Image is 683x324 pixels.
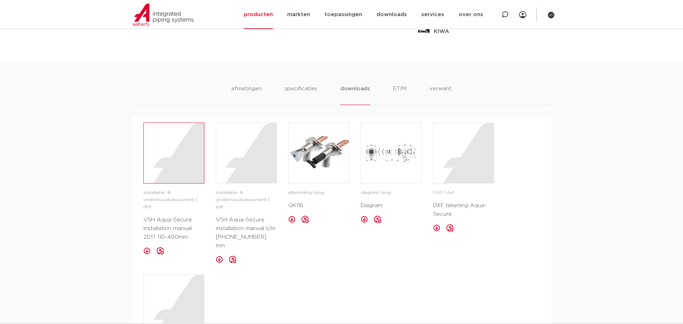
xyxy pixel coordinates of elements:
[216,216,277,250] p: VSH Aqua-Secure installation manual t/m [PHONE_NUMBER] mm
[361,189,422,196] p: diagram | png
[289,123,349,183] img: image for GK116
[288,189,349,196] p: afbeelding | png
[231,85,262,105] li: afmetingen
[433,201,494,219] p: DXF tekening Aqua-Secure
[143,189,204,211] p: installatie- & onderhoudsdocument | PDF
[216,189,277,211] p: installatie- & onderhoudsdocument | pdf
[361,123,422,184] a: image for Diagram
[340,85,370,105] li: downloads
[288,123,349,184] a: image for GK116
[430,85,452,105] li: verwant
[434,27,449,36] p: KIWA
[285,85,317,105] li: specificaties
[361,123,421,183] img: image for Diagram
[393,85,407,105] li: ETIM
[361,201,422,210] p: Diagram
[433,189,494,196] p: CAD | dxf
[288,201,349,210] p: GK116
[417,24,431,39] img: KIWA
[143,216,204,242] p: VSH Aqua-Secure installation manual 2017 110-400mm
